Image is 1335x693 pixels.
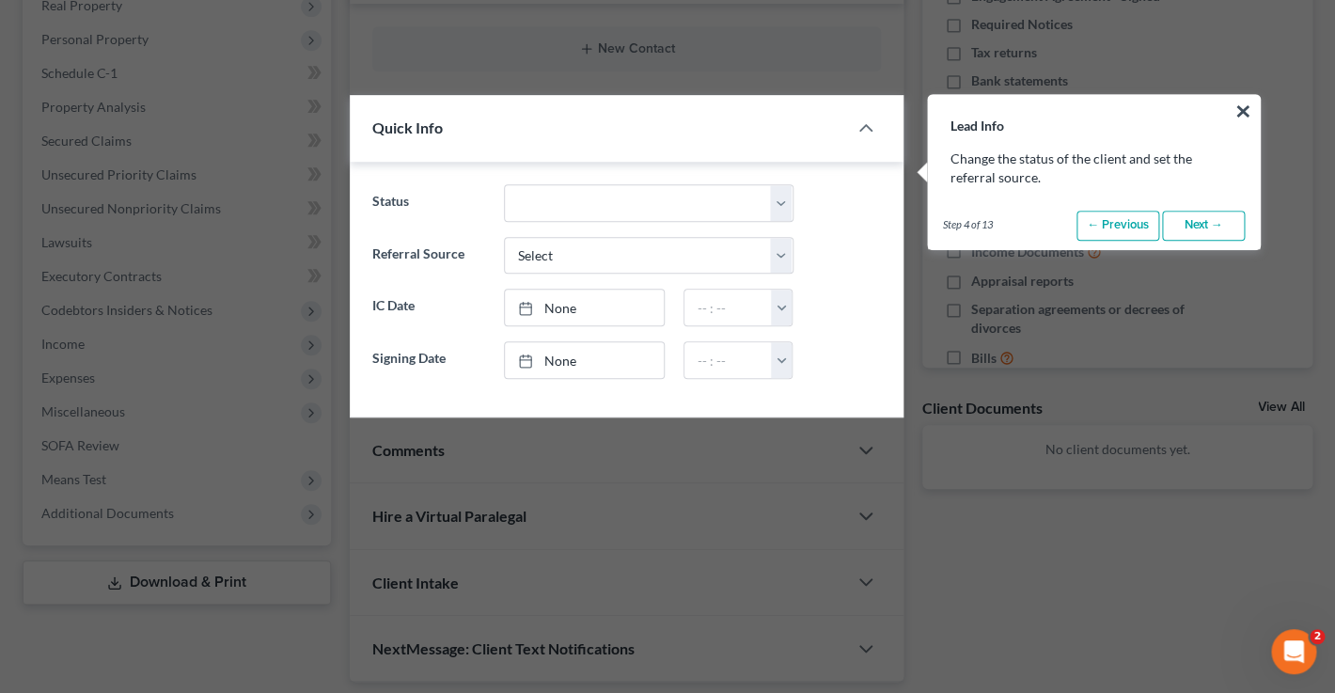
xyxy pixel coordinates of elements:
[1076,211,1159,241] a: ← Previous
[950,150,1237,187] p: Change the status of the client and set the referral source.
[1310,629,1325,644] span: 2
[372,118,443,136] span: Quick Info
[505,290,664,325] a: None
[684,290,772,325] input: -- : --
[1271,629,1316,674] iframe: Intercom live chat
[363,184,495,222] label: Status
[363,237,495,275] label: Referral Source
[1234,96,1252,126] button: ×
[1162,211,1245,241] a: Next →
[363,341,495,379] label: Signing Date
[928,95,1260,134] h3: Lead Info
[363,289,495,326] label: IC Date
[684,342,772,378] input: -- : --
[505,342,664,378] a: None
[943,217,993,232] span: Step 4 of 13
